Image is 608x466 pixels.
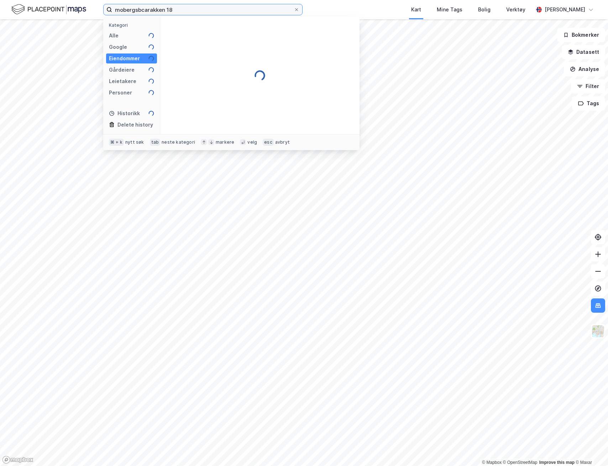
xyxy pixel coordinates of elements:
button: Bokmerker [557,28,605,42]
img: spinner.a6d8c91a73a9ac5275cf975e30b51cfb.svg [148,67,154,73]
img: spinner.a6d8c91a73a9ac5275cf975e30b51cfb.svg [148,111,154,116]
img: Z [591,324,605,338]
div: Google [109,43,127,51]
div: Eiendommer [109,54,140,63]
button: Tags [572,96,605,111]
img: spinner.a6d8c91a73a9ac5275cf975e30b51cfb.svg [148,33,154,39]
img: spinner.a6d8c91a73a9ac5275cf975e30b51cfb.svg [148,78,154,84]
a: Mapbox [482,460,502,465]
a: OpenStreetMap [503,460,538,465]
div: Gårdeiere [109,66,135,74]
div: Bolig [478,5,491,14]
div: Delete history [117,121,153,129]
div: nytt søk [125,139,144,145]
a: Mapbox homepage [2,456,33,464]
img: logo.f888ab2527a4732fd821a326f86c7f29.svg [11,3,86,16]
a: Improve this map [539,460,575,465]
div: Mine Tags [437,5,462,14]
input: Søk på adresse, matrikkel, gårdeiere, leietakere eller personer [112,4,294,15]
button: Filter [571,79,605,93]
div: Verktøy [506,5,525,14]
div: Alle [109,31,119,40]
div: [PERSON_NAME] [545,5,585,14]
img: spinner.a6d8c91a73a9ac5275cf975e30b51cfb.svg [148,44,154,50]
div: Historikk [109,109,140,118]
iframe: Chat Widget [572,432,608,466]
div: Leietakere [109,77,136,86]
img: spinner.a6d8c91a73a9ac5275cf975e30b51cfb.svg [254,70,266,81]
button: Analyse [564,62,605,76]
img: spinner.a6d8c91a73a9ac5275cf975e30b51cfb.svg [148,56,154,61]
div: ⌘ + k [109,139,124,146]
div: markere [216,139,234,145]
div: Kart [411,5,421,14]
div: avbryt [275,139,290,145]
button: Datasett [562,45,605,59]
img: spinner.a6d8c91a73a9ac5275cf975e30b51cfb.svg [148,90,154,96]
div: tab [150,139,161,146]
div: Kontrollprogram for chat [572,432,608,466]
div: esc [263,139,274,146]
div: neste kategori [162,139,195,145]
div: Personer [109,88,132,97]
div: Kategori [109,22,157,28]
div: velg [247,139,257,145]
